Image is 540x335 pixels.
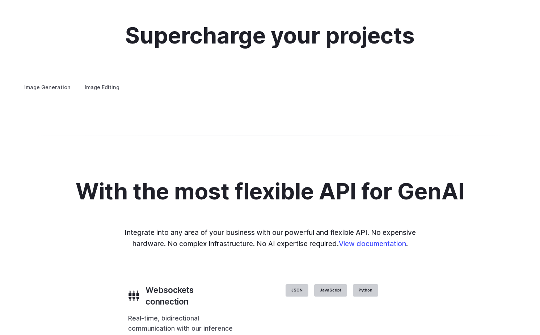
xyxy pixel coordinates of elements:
label: Image Generation [18,81,77,94]
h3: Websockets connection [145,284,235,307]
label: JSON [286,284,308,297]
h2: With the most flexible API for GenAI [76,179,464,204]
a: View documentation [339,239,406,248]
p: Integrate into any area of your business with our powerful and flexible API. No expensive hardwar... [119,227,421,249]
label: JavaScript [314,284,347,297]
label: Python [353,284,378,297]
h2: Supercharge your projects [125,23,415,48]
label: Image Editing [79,81,126,94]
